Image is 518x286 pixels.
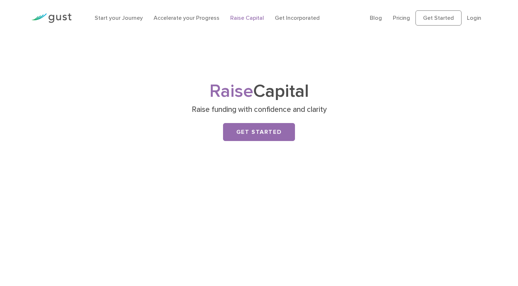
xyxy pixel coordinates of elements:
a: Login [467,14,481,21]
h1: Capital [117,83,401,100]
a: Blog [370,14,382,21]
img: Gust Logo [31,13,72,23]
span: Raise [209,81,253,102]
p: Raise funding with confidence and clarity [120,105,399,115]
a: Raise Capital [230,14,264,21]
a: Start your Journey [95,14,143,21]
a: Pricing [393,14,410,21]
a: Get Incorporated [275,14,320,21]
a: Get Started [223,123,295,141]
a: Accelerate your Progress [154,14,219,21]
a: Get Started [415,10,462,26]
